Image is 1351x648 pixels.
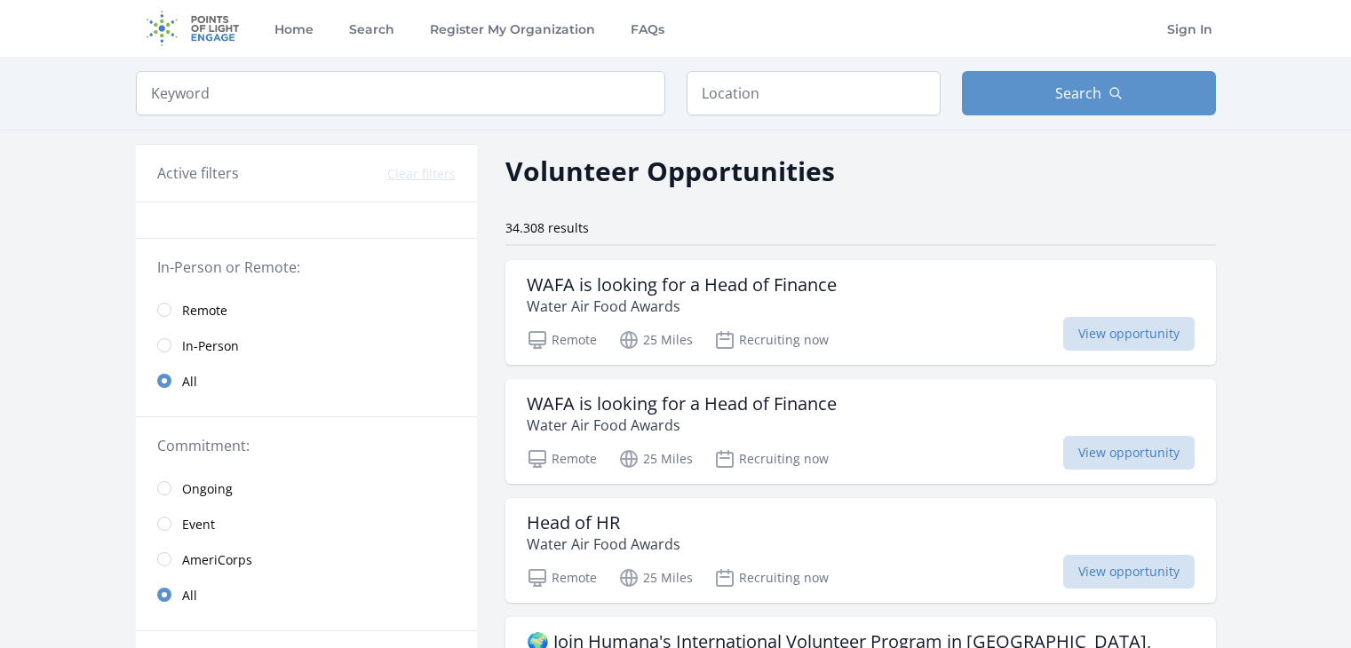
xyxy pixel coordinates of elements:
p: Water Air Food Awards [527,415,837,436]
button: Clear filters [387,165,456,183]
a: AmeriCorps [136,541,477,577]
p: 25 Miles [618,567,693,589]
p: Recruiting now [714,448,829,470]
h3: WAFA is looking for a Head of Finance [527,274,837,296]
span: Search [1055,83,1101,104]
span: Ongoing [182,480,233,498]
p: Recruiting now [714,567,829,589]
span: Event [182,516,215,533]
span: All [182,373,197,391]
legend: Commitment: [157,435,456,456]
span: Remote [182,302,227,320]
h3: Head of HR [527,512,680,533]
span: View opportunity [1063,555,1195,589]
h3: Active filters [157,162,239,184]
p: Water Air Food Awards [527,296,837,317]
a: Remote [136,292,477,328]
p: Recruiting now [714,329,829,351]
a: All [136,577,477,612]
h3: WAFA is looking for a Head of Finance [527,393,837,415]
span: View opportunity [1063,436,1195,470]
span: All [182,587,197,605]
p: 25 Miles [618,329,693,351]
p: Water Air Food Awards [527,533,680,555]
button: Search [962,71,1216,115]
a: WAFA is looking for a Head of Finance Water Air Food Awards Remote 25 Miles Recruiting now View o... [505,260,1216,365]
p: Remote [527,567,597,589]
input: Location [687,71,941,115]
input: Keyword [136,71,665,115]
a: In-Person [136,328,477,363]
p: Remote [527,329,597,351]
span: 34.308 results [505,219,589,236]
a: WAFA is looking for a Head of Finance Water Air Food Awards Remote 25 Miles Recruiting now View o... [505,379,1216,484]
a: Event [136,506,477,541]
span: AmeriCorps [182,551,252,569]
a: Ongoing [136,470,477,506]
a: All [136,363,477,399]
p: 25 Miles [618,448,693,470]
legend: In-Person or Remote: [157,257,456,278]
a: Head of HR Water Air Food Awards Remote 25 Miles Recruiting now View opportunity [505,498,1216,603]
span: In-Person [182,337,239,355]
h2: Volunteer Opportunities [505,151,835,191]
p: Remote [527,448,597,470]
span: View opportunity [1063,317,1195,351]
